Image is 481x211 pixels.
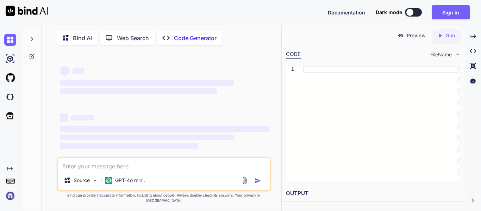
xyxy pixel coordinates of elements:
[60,66,70,76] span: ‌
[57,193,271,203] p: Bind can provide inaccurate information, including about people. Always double-check its answers....
[398,32,404,39] img: preview
[92,178,98,184] img: Pick Models
[60,88,217,94] span: ‌
[174,34,217,42] p: Code Generator
[254,177,261,184] img: icon
[286,50,301,59] div: CODE
[241,176,249,185] img: attachment
[4,190,16,202] img: signin
[455,51,461,57] img: chevron down
[73,34,92,42] p: Bind AI
[4,34,16,46] img: chat
[328,9,365,16] button: Documentation
[432,5,470,19] button: Sign in
[376,9,402,16] span: Dark mode
[430,51,452,58] span: FileName
[407,32,426,39] p: Preview
[60,143,198,149] span: ‌
[4,91,16,103] img: darkCloudIdeIcon
[74,177,90,184] p: Source
[446,32,455,39] p: Run
[4,72,16,84] img: githubLight
[4,53,16,65] img: ai-studio
[105,177,112,184] img: GPT-4o mini
[117,34,149,42] p: Web Search
[282,185,465,202] h2: OUTPUT
[6,6,48,16] img: Bind AI
[60,126,269,132] span: ‌
[71,115,94,120] span: ‌
[328,10,365,15] span: Documentation
[286,66,294,73] div: 1
[73,68,84,74] span: ‌
[60,135,234,140] span: ‌
[60,80,234,86] span: ‌
[60,113,68,122] span: ‌
[115,177,145,184] p: GPT-4o min..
